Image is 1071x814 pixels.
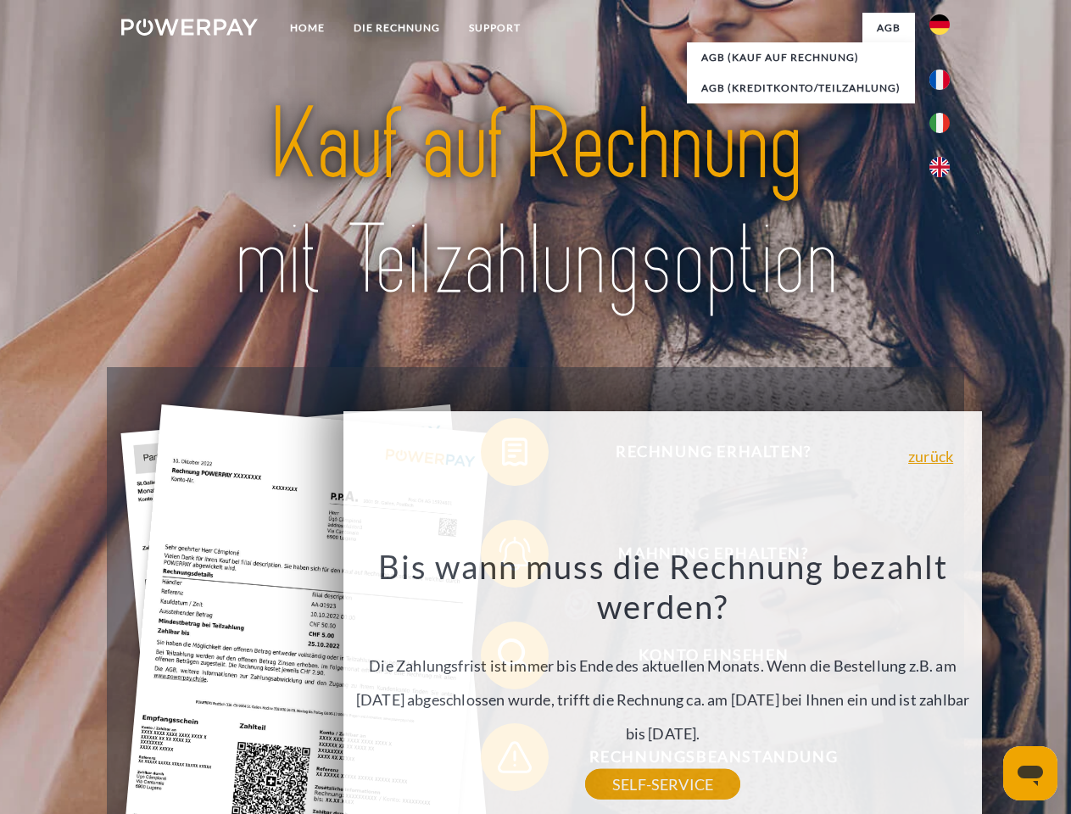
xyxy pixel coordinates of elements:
[339,13,455,43] a: DIE RECHNUNG
[455,13,535,43] a: SUPPORT
[1003,746,1057,800] iframe: Schaltfläche zum Öffnen des Messaging-Fensters
[929,70,950,90] img: fr
[687,73,915,103] a: AGB (Kreditkonto/Teilzahlung)
[585,769,740,800] a: SELF-SERVICE
[162,81,909,325] img: title-powerpay_de.svg
[354,546,973,627] h3: Bis wann muss die Rechnung bezahlt werden?
[354,546,973,784] div: Die Zahlungsfrist ist immer bis Ende des aktuellen Monats. Wenn die Bestellung z.B. am [DATE] abg...
[276,13,339,43] a: Home
[121,19,258,36] img: logo-powerpay-white.svg
[908,449,953,464] a: zurück
[929,14,950,35] img: de
[929,113,950,133] img: it
[929,157,950,177] img: en
[687,42,915,73] a: AGB (Kauf auf Rechnung)
[862,13,915,43] a: agb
